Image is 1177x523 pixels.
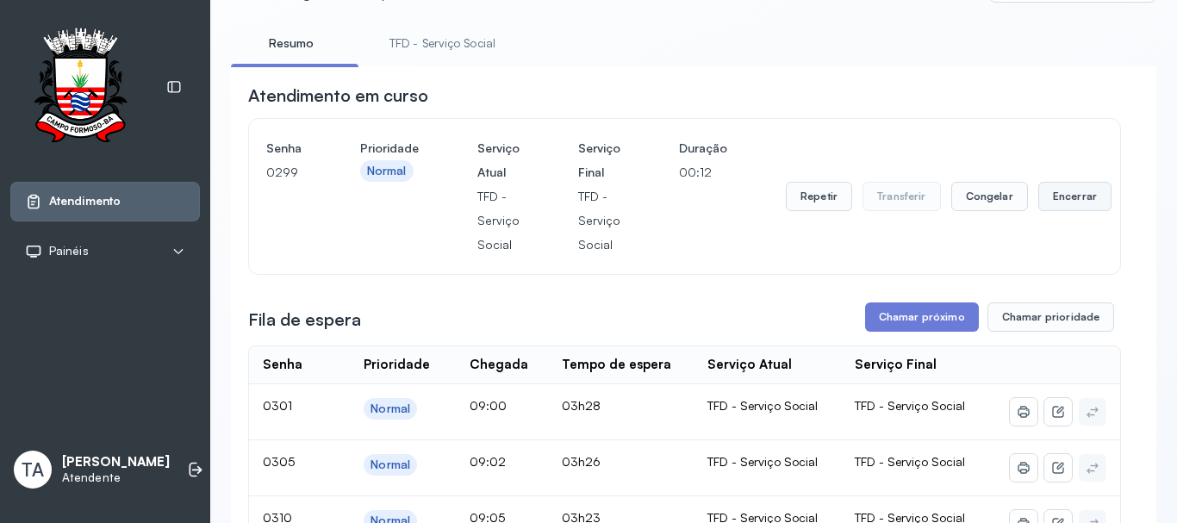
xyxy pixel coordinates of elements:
[477,136,520,184] h4: Serviço Atual
[863,182,941,211] button: Transferir
[578,184,620,257] p: TFD - Serviço Social
[470,398,507,413] span: 09:00
[62,470,170,485] p: Atendente
[62,454,170,470] p: [PERSON_NAME]
[679,160,727,184] p: 00:12
[562,357,671,373] div: Tempo de espera
[477,184,520,257] p: TFD - Serviço Social
[578,136,620,184] h4: Serviço Final
[248,84,428,108] h3: Atendimento em curso
[470,357,528,373] div: Chegada
[855,357,937,373] div: Serviço Final
[707,357,792,373] div: Serviço Atual
[49,244,89,258] span: Painéis
[865,302,979,332] button: Chamar próximo
[707,454,827,470] div: TFD - Serviço Social
[707,398,827,414] div: TFD - Serviço Social
[248,308,361,332] h3: Fila de espera
[855,398,965,413] span: TFD - Serviço Social
[263,357,302,373] div: Senha
[25,193,185,210] a: Atendimento
[263,454,295,469] span: 0305
[855,454,965,469] span: TFD - Serviço Social
[987,302,1115,332] button: Chamar prioridade
[951,182,1028,211] button: Congelar
[371,458,410,472] div: Normal
[371,402,410,416] div: Normal
[679,136,727,160] h4: Duração
[1038,182,1112,211] button: Encerrar
[266,136,302,160] h4: Senha
[231,29,352,58] a: Resumo
[786,182,852,211] button: Repetir
[562,398,601,413] span: 03h28
[18,28,142,147] img: Logotipo do estabelecimento
[367,164,407,178] div: Normal
[364,357,430,373] div: Prioridade
[360,136,419,160] h4: Prioridade
[372,29,513,58] a: TFD - Serviço Social
[562,454,601,469] span: 03h26
[263,398,292,413] span: 0301
[49,194,121,209] span: Atendimento
[470,454,506,469] span: 09:02
[266,160,302,184] p: 0299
